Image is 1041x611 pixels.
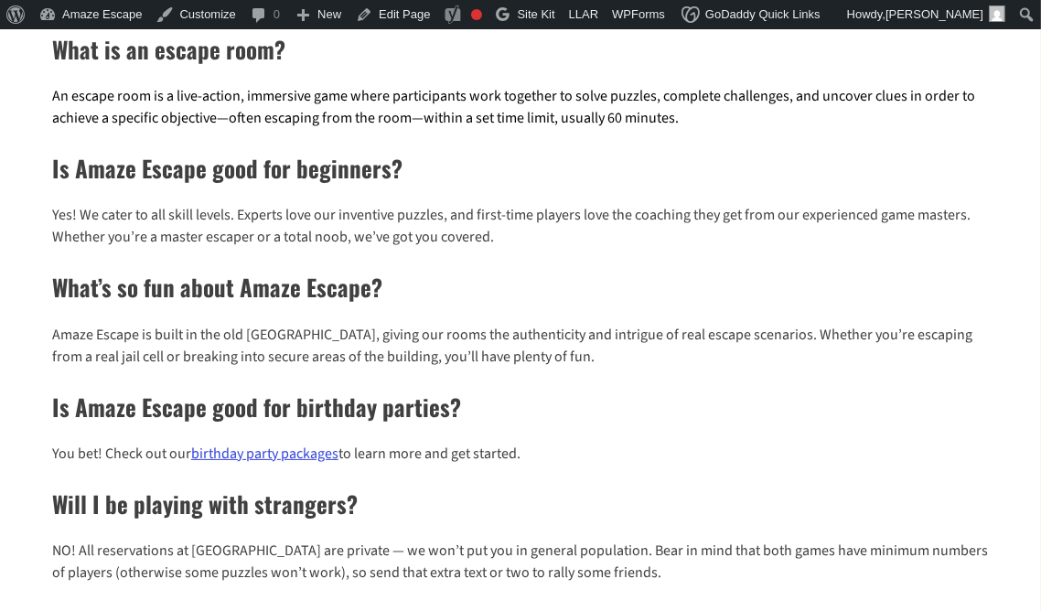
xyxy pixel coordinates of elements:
[471,9,482,20] div: Focus keyphrase not set
[52,85,989,129] p: An escape room is a live-action, immersive game where participants work together to solve puzzles...
[52,151,989,186] h2: Is Amaze Escape good for beginners?
[52,390,989,424] h2: Is Amaze Escape good for birthday parties?
[517,7,554,21] span: Site Kit
[52,540,989,584] p: NO! All reservations at [GEOGRAPHIC_DATA] are private — we won’t put you in general population. B...
[52,270,989,305] h2: What’s so fun about Amaze Escape?
[52,443,989,465] p: You bet! Check out our to learn more and get started.
[52,32,989,67] h2: What is an escape room?
[885,7,983,21] span: [PERSON_NAME]
[191,444,338,464] a: birthday party packages
[52,487,989,521] h2: Will I be playing with strangers?
[52,324,989,368] p: Amaze Escape is built in the old [GEOGRAPHIC_DATA], giving our rooms the authenticity and intrigu...
[52,204,989,248] p: Yes! We cater to all skill levels. Experts love our inventive puzzles, and first-time players lov...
